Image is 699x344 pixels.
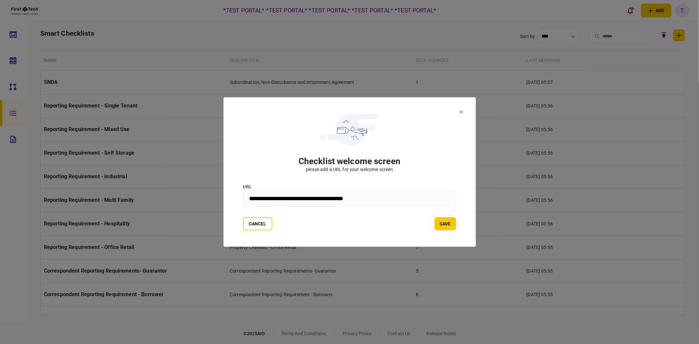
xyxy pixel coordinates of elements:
h1: Checklist welcome screen [299,156,400,166]
button: Cancel [243,217,272,230]
button: save [435,217,456,230]
img: airplane-message [320,114,379,146]
div: please add a URL for your welcome screen [306,166,393,173]
input: URL [243,190,456,207]
label: URL [243,183,456,190]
